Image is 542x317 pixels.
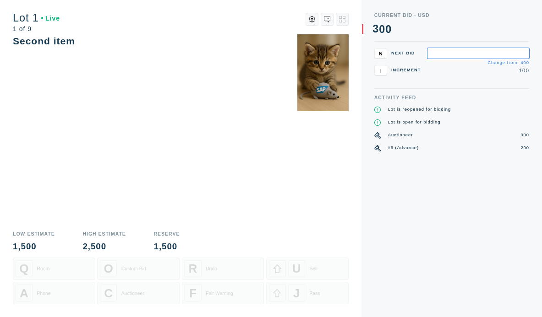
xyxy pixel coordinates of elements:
[13,231,55,236] div: Low Estimate
[388,132,413,139] div: Auctioneer
[309,290,320,296] div: Pass
[374,65,387,75] button: I
[154,231,180,236] div: Reserve
[391,68,423,72] div: Increment
[427,68,529,73] div: 100
[380,67,381,73] span: I
[379,24,385,35] div: 0
[97,258,180,280] button: OCustom Bid
[520,145,529,151] div: 200
[374,48,387,59] button: N
[206,266,217,271] div: Undo
[20,286,28,300] span: A
[13,282,95,304] button: APhone
[378,50,382,56] span: N
[309,266,318,271] div: Sell
[374,95,529,100] div: Activity Feed
[388,107,451,113] div: Lot is reopened for bidding
[189,262,197,276] span: R
[385,24,392,35] div: 0
[182,282,264,304] button: FFair Warning
[487,61,529,65] div: Change from: 400
[293,286,300,300] span: J
[41,15,60,21] div: Live
[19,262,28,276] span: Q
[372,24,379,34] div: 3
[182,258,264,280] button: RUndo
[388,119,441,126] div: Lot is open for bidding
[391,51,423,55] div: Next Bid
[372,35,379,45] div: 4
[82,231,126,236] div: High Estimate
[121,290,144,296] div: Auctioneer
[292,262,301,276] span: U
[154,242,180,251] div: 1,500
[82,242,126,251] div: 2,500
[104,262,113,276] span: O
[266,258,349,280] button: USell
[37,290,50,296] div: Phone
[13,258,95,280] button: QRoom
[374,13,529,18] div: Current Bid - USD
[13,13,60,23] div: Lot 1
[206,290,233,296] div: Fair Warning
[189,286,197,300] span: F
[13,26,60,32] div: 1 of 9
[37,266,49,271] div: Room
[520,132,529,139] div: 300
[13,242,55,251] div: 1,500
[97,282,180,304] button: CAuctioneer
[388,145,419,151] div: #6 (Advance)
[121,266,146,271] div: Custom Bid
[13,36,75,46] div: Second item
[104,286,113,300] span: C
[266,282,349,304] button: JPass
